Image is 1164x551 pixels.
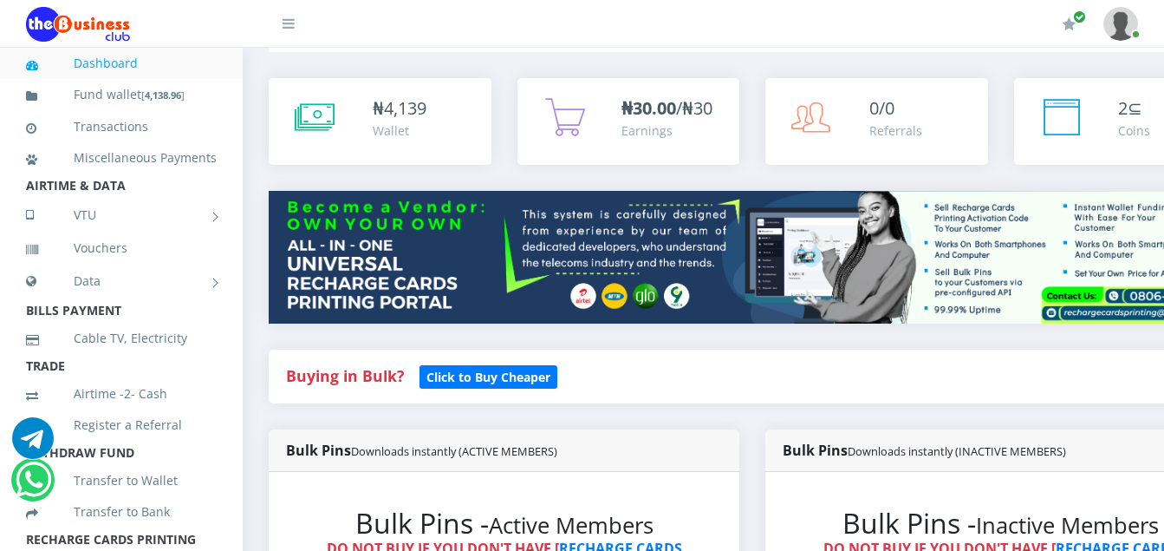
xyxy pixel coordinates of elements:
[286,365,404,386] strong: Buying in Bulk?
[1103,7,1138,41] img: User
[286,441,557,460] strong: Bulk Pins
[26,461,217,501] a: Transfer to Wallet
[26,228,217,268] a: Vouchers
[26,259,217,303] a: Data
[869,96,894,120] span: 0/0
[303,507,705,540] h2: Bulk Pins -
[26,405,217,445] a: Register a Referral
[848,443,1066,459] small: Downloads instantly (INACTIVE MEMBERS)
[1118,96,1128,120] span: 2
[373,121,426,140] div: Wallet
[1118,95,1150,121] div: ⊆
[517,78,740,165] a: ₦30.00/₦30 Earnings
[373,95,426,121] div: ₦
[1118,121,1150,140] div: Coins
[12,430,54,459] a: Chat for support
[384,96,426,120] span: 4,139
[621,96,712,120] span: /₦30
[26,43,217,83] a: Dashboard
[869,121,922,140] div: Referrals
[145,89,181,102] b: 4,138.96
[419,365,557,386] a: Click to Buy Cheaper
[783,441,1066,460] strong: Bulk Pins
[141,89,185,102] small: [ ]
[26,75,217,115] a: Fund wallet[4,138.96]
[976,510,1159,541] small: Inactive Members
[351,443,557,459] small: Downloads instantly (ACTIVE MEMBERS)
[269,78,491,165] a: ₦4,139 Wallet
[26,194,217,237] a: VTU
[621,121,712,140] div: Earnings
[26,492,217,532] a: Transfer to Bank
[426,369,550,385] b: Click to Buy Cheaper
[26,7,130,42] img: Logo
[489,510,654,541] small: Active Members
[1063,17,1076,31] i: Renew/Upgrade Subscription
[765,78,988,165] a: 0/0 Referrals
[16,472,51,501] a: Chat for support
[26,374,217,414] a: Airtime -2- Cash
[1073,10,1086,23] span: Renew/Upgrade Subscription
[621,96,676,120] b: ₦30.00
[26,318,217,358] a: Cable TV, Electricity
[26,107,217,147] a: Transactions
[26,138,217,178] a: Miscellaneous Payments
